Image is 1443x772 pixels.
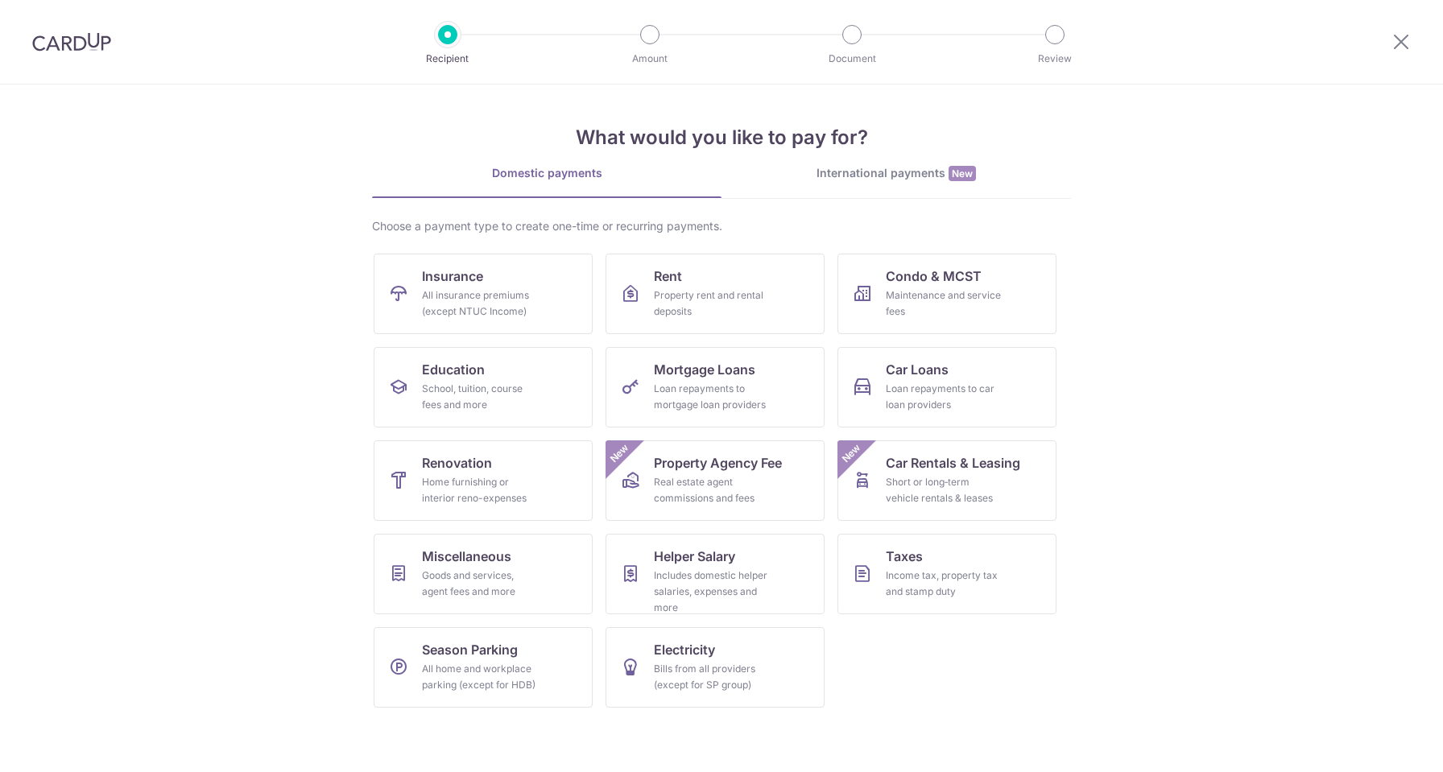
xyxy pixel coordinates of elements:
span: New [949,166,976,181]
span: Mortgage Loans [654,360,755,379]
div: Income tax, property tax and stamp duty [886,568,1002,600]
a: TaxesIncome tax, property tax and stamp duty [837,534,1056,614]
p: Review [995,51,1114,67]
a: ElectricityBills from all providers (except for SP group) [606,627,825,708]
span: Car Loans [886,360,949,379]
div: Goods and services, agent fees and more [422,568,538,600]
div: Loan repayments to mortgage loan providers [654,381,770,413]
span: Insurance [422,266,483,286]
div: International payments [721,165,1071,182]
div: Loan repayments to car loan providers [886,381,1002,413]
a: EducationSchool, tuition, course fees and more [374,347,593,427]
div: Bills from all providers (except for SP group) [654,661,770,693]
div: School, tuition, course fees and more [422,381,538,413]
a: RenovationHome furnishing or interior reno-expenses [374,440,593,521]
span: Taxes [886,547,923,566]
p: Recipient [388,51,507,67]
a: InsuranceAll insurance premiums (except NTUC Income) [374,254,593,334]
div: All home and workplace parking (except for HDB) [422,661,538,693]
a: Car LoansLoan repayments to car loan providers [837,347,1056,427]
span: Car Rentals & Leasing [886,453,1020,473]
div: Choose a payment type to create one-time or recurring payments. [372,218,1071,234]
p: Document [792,51,912,67]
span: New [606,440,633,467]
img: CardUp [32,32,111,52]
div: Short or long‑term vehicle rentals & leases [886,474,1002,506]
a: RentProperty rent and rental deposits [606,254,825,334]
a: Helper SalaryIncludes domestic helper salaries, expenses and more [606,534,825,614]
span: Rent [654,266,682,286]
span: Education [422,360,485,379]
div: All insurance premiums (except NTUC Income) [422,287,538,320]
div: Home furnishing or interior reno-expenses [422,474,538,506]
a: Mortgage LoansLoan repayments to mortgage loan providers [606,347,825,427]
iframe: Opens a widget where you can find more information [1339,724,1427,764]
h4: What would you like to pay for? [372,123,1071,152]
div: Property rent and rental deposits [654,287,770,320]
div: Includes domestic helper salaries, expenses and more [654,568,770,616]
span: Electricity [654,640,715,659]
span: Season Parking [422,640,518,659]
a: MiscellaneousGoods and services, agent fees and more [374,534,593,614]
span: Condo & MCST [886,266,982,286]
div: Real estate agent commissions and fees [654,474,770,506]
a: Season ParkingAll home and workplace parking (except for HDB) [374,627,593,708]
span: New [838,440,865,467]
span: Miscellaneous [422,547,511,566]
a: Property Agency FeeReal estate agent commissions and feesNew [606,440,825,521]
div: Maintenance and service fees [886,287,1002,320]
a: Car Rentals & LeasingShort or long‑term vehicle rentals & leasesNew [837,440,1056,521]
span: Property Agency Fee [654,453,782,473]
span: Renovation [422,453,492,473]
a: Condo & MCSTMaintenance and service fees [837,254,1056,334]
p: Amount [590,51,709,67]
span: Helper Salary [654,547,735,566]
div: Domestic payments [372,165,721,181]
